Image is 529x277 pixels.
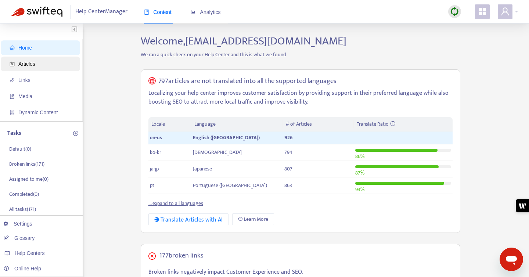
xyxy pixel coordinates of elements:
span: Portuguese ([GEOGRAPHIC_DATA]) [193,181,267,190]
img: Swifteq [11,7,62,17]
span: ja-jp [150,165,159,173]
span: Articles [18,61,35,67]
span: Dynamic Content [18,109,58,115]
p: Default ( 0 ) [9,145,31,153]
span: Content [144,9,172,15]
p: Completed ( 0 ) [9,190,39,198]
span: ko-kr [150,148,161,157]
span: 926 [284,133,293,142]
h5: 177 broken links [159,252,204,260]
a: Settings [4,221,32,227]
p: Tasks [7,129,21,138]
div: Translate Articles with AI [154,215,223,224]
span: 93 % [355,185,364,194]
div: Translate Ratio [357,120,449,128]
a: Glossary [4,235,35,241]
span: [DEMOGRAPHIC_DATA] [193,148,242,157]
a: Online Help [4,266,41,271]
button: Translate Articles with AI [148,213,229,225]
th: Locale [148,117,192,132]
p: Assigned to me ( 0 ) [9,175,48,183]
span: account-book [10,61,15,66]
h5: 797 articles are not translated into all the supported languages [158,77,337,86]
span: 807 [284,165,292,173]
th: # of Articles [283,117,354,132]
p: We ran a quick check on your Help Center and this is what we found [135,51,466,58]
span: link [10,78,15,83]
span: en-us [150,133,162,142]
span: Links [18,77,30,83]
span: plus-circle [73,131,78,136]
span: Home [18,45,32,51]
span: 87 % [355,169,364,177]
a: ... expand to all languages [148,199,203,208]
th: Language [191,117,283,132]
span: Media [18,93,32,99]
span: 86 % [355,152,364,161]
span: user [501,7,510,16]
span: book [144,10,149,15]
img: sync.dc5367851b00ba804db3.png [450,7,459,16]
span: area-chart [191,10,196,15]
p: Broken links ( 171 ) [9,160,44,168]
span: container [10,110,15,115]
span: Welcome, [EMAIL_ADDRESS][DOMAIN_NAME] [141,32,346,50]
span: global [148,77,156,86]
span: Analytics [191,9,221,15]
span: 863 [284,181,292,190]
span: file-image [10,94,15,99]
span: 794 [284,148,292,157]
span: Help Centers [15,250,45,256]
span: appstore [478,7,487,16]
p: All tasks ( 171 ) [9,205,36,213]
span: pt [150,181,154,190]
span: home [10,45,15,50]
p: Localizing your help center improves customer satisfaction by providing support in their preferre... [148,89,453,107]
span: close-circle [148,252,156,260]
span: English ([GEOGRAPHIC_DATA]) [193,133,260,142]
span: Learn More [244,215,268,223]
iframe: Button to launch messaging window [500,248,523,271]
span: Help Center Manager [75,5,127,19]
a: Learn More [232,213,274,225]
span: Japanese [193,165,212,173]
